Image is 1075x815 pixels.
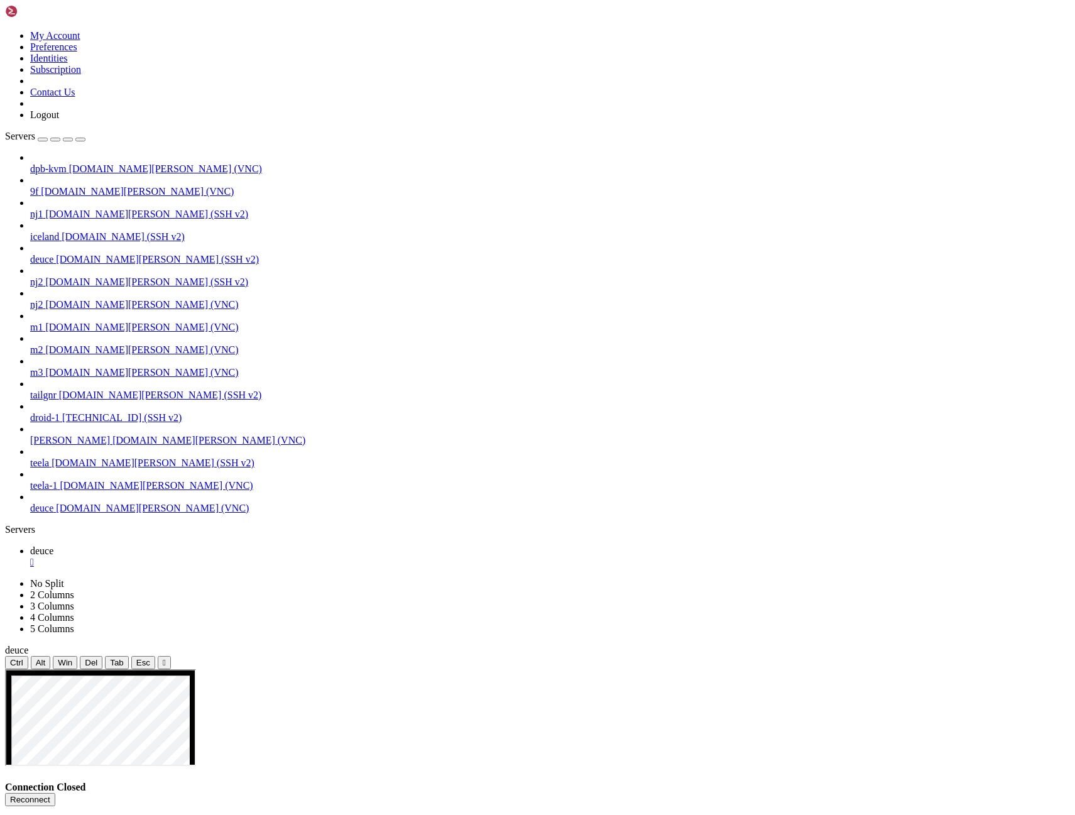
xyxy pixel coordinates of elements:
[30,457,49,468] span: teela
[30,276,43,287] span: nj2
[5,524,1070,535] div: Servers
[30,41,77,52] a: Preferences
[30,390,1070,401] a: tailgnr [DOMAIN_NAME][PERSON_NAME] (SSH v2)
[30,209,1070,220] a: nj1 [DOMAIN_NAME][PERSON_NAME] (SSH v2)
[5,645,28,655] span: deuce
[5,131,35,141] span: Servers
[30,322,43,332] span: m1
[30,367,43,378] span: m3
[30,64,81,75] a: Subscription
[10,658,23,667] span: Ctrl
[30,53,68,63] a: Identities
[52,457,254,468] span: [DOMAIN_NAME][PERSON_NAME] (SSH v2)
[30,333,1070,356] li: m2 [DOMAIN_NAME][PERSON_NAME] (VNC)
[30,480,58,491] span: teela-1
[41,186,234,197] span: [DOMAIN_NAME][PERSON_NAME] (VNC)
[30,545,1070,568] a: deuce
[30,299,1070,310] a: nj2 [DOMAIN_NAME][PERSON_NAME] (VNC)
[5,782,85,792] span: Connection Closed
[30,299,43,310] span: nj2
[30,469,1070,491] li: teela-1 [DOMAIN_NAME][PERSON_NAME] (VNC)
[30,209,43,219] span: nj1
[62,412,182,423] span: [TECHNICAL_ID] (SSH v2)
[30,503,53,513] span: deuce
[56,254,259,265] span: [DOMAIN_NAME][PERSON_NAME] (SSH v2)
[30,254,1070,265] a: deuce [DOMAIN_NAME][PERSON_NAME] (SSH v2)
[58,658,72,667] span: Win
[30,152,1070,175] li: dpb-kvm [DOMAIN_NAME][PERSON_NAME] (VNC)
[30,175,1070,197] li: 9f [DOMAIN_NAME][PERSON_NAME] (VNC)
[80,656,102,669] button: Del
[60,480,253,491] span: [DOMAIN_NAME][PERSON_NAME] (VNC)
[56,503,249,513] span: [DOMAIN_NAME][PERSON_NAME] (VNC)
[62,231,185,242] span: [DOMAIN_NAME] (SSH v2)
[30,243,1070,265] li: deuce [DOMAIN_NAME][PERSON_NAME] (SSH v2)
[30,356,1070,378] li: m3 [DOMAIN_NAME][PERSON_NAME] (VNC)
[30,435,1070,446] a: [PERSON_NAME] [DOMAIN_NAME][PERSON_NAME] (VNC)
[59,390,262,400] span: [DOMAIN_NAME][PERSON_NAME] (SSH v2)
[30,480,1070,491] a: teela-1 [DOMAIN_NAME][PERSON_NAME] (VNC)
[36,658,46,667] span: Alt
[30,435,110,446] span: [PERSON_NAME]
[30,163,67,174] span: dpb-kvm
[45,299,238,310] span: [DOMAIN_NAME][PERSON_NAME] (VNC)
[30,344,43,355] span: m2
[30,589,74,600] a: 2 Columns
[136,658,150,667] span: Esc
[30,197,1070,220] li: nj1 [DOMAIN_NAME][PERSON_NAME] (SSH v2)
[105,656,129,669] button: Tab
[131,656,155,669] button: Esc
[30,367,1070,378] a: m3 [DOMAIN_NAME][PERSON_NAME] (VNC)
[30,623,74,634] a: 5 Columns
[158,656,171,669] button: 
[45,276,248,287] span: [DOMAIN_NAME][PERSON_NAME] (SSH v2)
[30,578,64,589] a: No Split
[30,344,1070,356] a: m2 [DOMAIN_NAME][PERSON_NAME] (VNC)
[30,254,53,265] span: deuce
[30,424,1070,446] li: [PERSON_NAME] [DOMAIN_NAME][PERSON_NAME] (VNC)
[30,30,80,41] a: My Account
[30,601,74,611] a: 3 Columns
[45,209,248,219] span: [DOMAIN_NAME][PERSON_NAME] (SSH v2)
[5,5,77,18] img: Shellngn
[30,186,1070,197] a: 9f [DOMAIN_NAME][PERSON_NAME] (VNC)
[110,658,124,667] span: Tab
[30,87,75,97] a: Contact Us
[163,658,166,667] div: 
[30,288,1070,310] li: nj2 [DOMAIN_NAME][PERSON_NAME] (VNC)
[112,435,305,446] span: [DOMAIN_NAME][PERSON_NAME] (VNC)
[30,390,57,400] span: tailgnr
[30,503,1070,514] a: deuce [DOMAIN_NAME][PERSON_NAME] (VNC)
[30,231,1070,243] a: iceland [DOMAIN_NAME] (SSH v2)
[30,612,74,623] a: 4 Columns
[30,401,1070,424] li: droid-1 [TECHNICAL_ID] (SSH v2)
[30,231,59,242] span: iceland
[30,491,1070,514] li: deuce [DOMAIN_NAME][PERSON_NAME] (VNC)
[30,220,1070,243] li: iceland [DOMAIN_NAME] (SSH v2)
[85,658,97,667] span: Del
[5,131,85,141] a: Servers
[69,163,262,174] span: [DOMAIN_NAME][PERSON_NAME] (VNC)
[30,457,1070,469] a: teela [DOMAIN_NAME][PERSON_NAME] (SSH v2)
[45,322,238,332] span: [DOMAIN_NAME][PERSON_NAME] (VNC)
[30,378,1070,401] li: tailgnr [DOMAIN_NAME][PERSON_NAME] (SSH v2)
[30,186,38,197] span: 9f
[30,109,59,120] a: Logout
[45,344,238,355] span: [DOMAIN_NAME][PERSON_NAME] (VNC)
[53,656,77,669] button: Win
[30,310,1070,333] li: m1 [DOMAIN_NAME][PERSON_NAME] (VNC)
[30,322,1070,333] a: m1 [DOMAIN_NAME][PERSON_NAME] (VNC)
[30,545,53,556] span: deuce
[30,265,1070,288] li: nj2 [DOMAIN_NAME][PERSON_NAME] (SSH v2)
[5,656,28,669] button: Ctrl
[5,793,55,806] button: Reconnect
[30,276,1070,288] a: nj2 [DOMAIN_NAME][PERSON_NAME] (SSH v2)
[31,656,51,669] button: Alt
[30,557,1070,568] a: 
[45,367,238,378] span: [DOMAIN_NAME][PERSON_NAME] (VNC)
[30,412,1070,424] a: droid-1 [TECHNICAL_ID] (SSH v2)
[30,446,1070,469] li: teela [DOMAIN_NAME][PERSON_NAME] (SSH v2)
[30,412,60,423] span: droid-1
[30,163,1070,175] a: dpb-kvm [DOMAIN_NAME][PERSON_NAME] (VNC)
